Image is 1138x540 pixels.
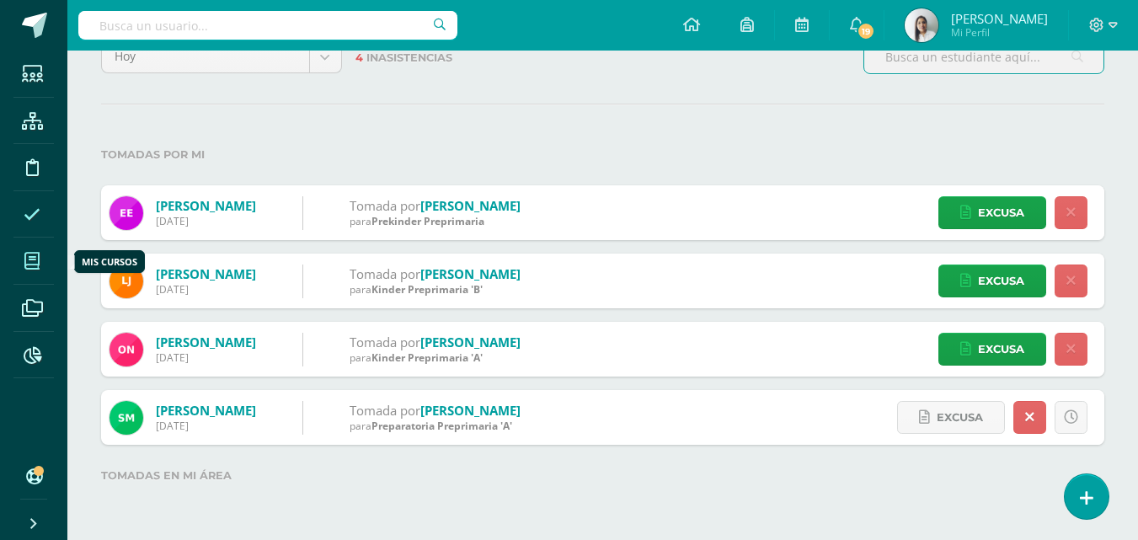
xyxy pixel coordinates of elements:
[350,419,521,433] div: para
[978,265,1024,297] span: Excusa
[420,402,521,419] a: [PERSON_NAME]
[350,350,521,365] div: para
[156,197,256,214] a: [PERSON_NAME]
[350,214,521,228] div: para
[110,265,143,298] img: 574b9c0a4afd747d4961b85cb8183981.png
[110,333,143,366] img: 5a23dcda0c41e13c898b4236a22d8138.png
[937,402,983,433] span: Excusa
[366,51,452,64] span: Inasistencias
[350,402,420,419] span: Tomada por
[156,214,256,228] div: [DATE]
[897,401,1005,434] a: Excusa
[857,22,875,40] span: 19
[938,196,1046,229] a: Excusa
[101,458,1104,493] label: Tomadas en mi área
[350,265,420,282] span: Tomada por
[101,137,1104,172] label: Tomadas por mi
[110,401,143,435] img: 7554b6f174d1ea6def05b838bb1c3b38.png
[978,197,1024,228] span: Excusa
[938,265,1046,297] a: Excusa
[156,419,256,433] div: [DATE]
[156,282,256,297] div: [DATE]
[82,255,137,268] div: Mis cursos
[350,282,521,297] div: para
[371,214,484,228] span: Prekinder Preprimaria
[110,196,143,230] img: 57133f346922a7717caec64ecd8895d2.png
[420,265,521,282] a: [PERSON_NAME]
[102,40,341,72] a: Hoy
[355,51,363,64] span: 4
[156,265,256,282] a: [PERSON_NAME]
[420,197,521,214] a: [PERSON_NAME]
[350,334,420,350] span: Tomada por
[156,334,256,350] a: [PERSON_NAME]
[864,40,1103,73] input: Busca un estudiante aquí...
[371,282,483,297] span: Kinder Preprimaria 'B'
[156,350,256,365] div: [DATE]
[156,402,256,419] a: [PERSON_NAME]
[978,334,1024,365] span: Excusa
[371,350,483,365] span: Kinder Preprimaria 'A'
[115,40,297,72] span: Hoy
[905,8,938,42] img: 41313f044ecd9476e881d3b5cd835107.png
[371,419,512,433] span: Preparatoria Preprimaria 'A'
[78,11,457,40] input: Busca un usuario...
[938,333,1046,366] a: Excusa
[420,334,521,350] a: [PERSON_NAME]
[951,25,1048,40] span: Mi Perfil
[951,10,1048,27] span: [PERSON_NAME]
[350,197,420,214] span: Tomada por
